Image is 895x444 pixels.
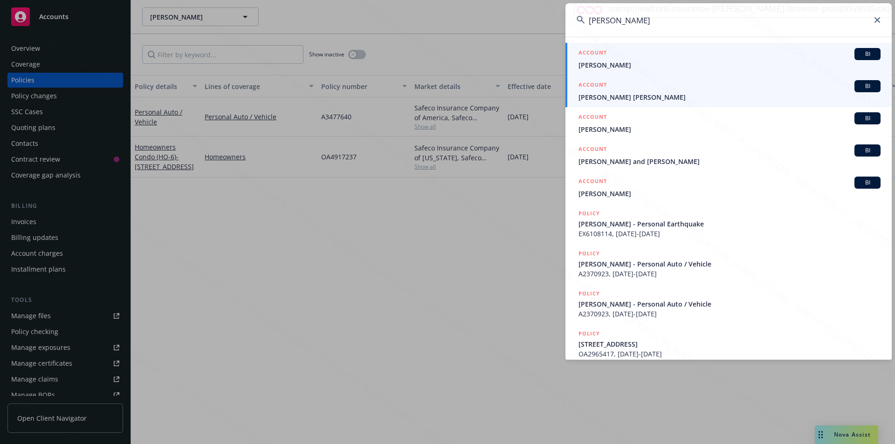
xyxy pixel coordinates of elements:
span: BI [858,82,877,90]
a: POLICY[PERSON_NAME] - Personal Auto / VehicleA2370923, [DATE]-[DATE] [565,244,892,284]
span: BI [858,178,877,187]
span: [PERSON_NAME] - Personal Auto / Vehicle [578,299,881,309]
a: POLICY[PERSON_NAME] - Personal EarthquakeEX6108114, [DATE]-[DATE] [565,204,892,244]
span: A2370923, [DATE]-[DATE] [578,269,881,279]
h5: ACCOUNT [578,112,607,123]
span: [STREET_ADDRESS] [578,339,881,349]
span: [PERSON_NAME] - Personal Auto / Vehicle [578,259,881,269]
h5: POLICY [578,249,600,258]
span: A2370923, [DATE]-[DATE] [578,309,881,319]
a: ACCOUNTBI[PERSON_NAME] [565,107,892,139]
h5: ACCOUNT [578,144,607,156]
h5: POLICY [578,329,600,338]
span: EX6108114, [DATE]-[DATE] [578,229,881,239]
h5: POLICY [578,289,600,298]
h5: ACCOUNT [578,48,607,59]
span: [PERSON_NAME] - Personal Earthquake [578,219,881,229]
span: [PERSON_NAME] and [PERSON_NAME] [578,157,881,166]
h5: POLICY [578,209,600,218]
input: Search... [565,3,892,37]
span: BI [858,114,877,123]
span: [PERSON_NAME] [578,124,881,134]
span: OA2965417, [DATE]-[DATE] [578,349,881,359]
a: ACCOUNTBI[PERSON_NAME] [PERSON_NAME] [565,75,892,107]
a: ACCOUNTBI[PERSON_NAME] and [PERSON_NAME] [565,139,892,171]
h5: ACCOUNT [578,177,607,188]
span: [PERSON_NAME] [578,60,881,70]
a: ACCOUNTBI[PERSON_NAME] [565,171,892,204]
span: BI [858,146,877,155]
span: [PERSON_NAME] [578,189,881,198]
a: POLICY[STREET_ADDRESS]OA2965417, [DATE]-[DATE] [565,324,892,364]
span: [PERSON_NAME] [PERSON_NAME] [578,92,881,102]
h5: ACCOUNT [578,80,607,91]
span: BI [858,50,877,58]
a: POLICY[PERSON_NAME] - Personal Auto / VehicleA2370923, [DATE]-[DATE] [565,284,892,324]
a: ACCOUNTBI[PERSON_NAME] [565,43,892,75]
